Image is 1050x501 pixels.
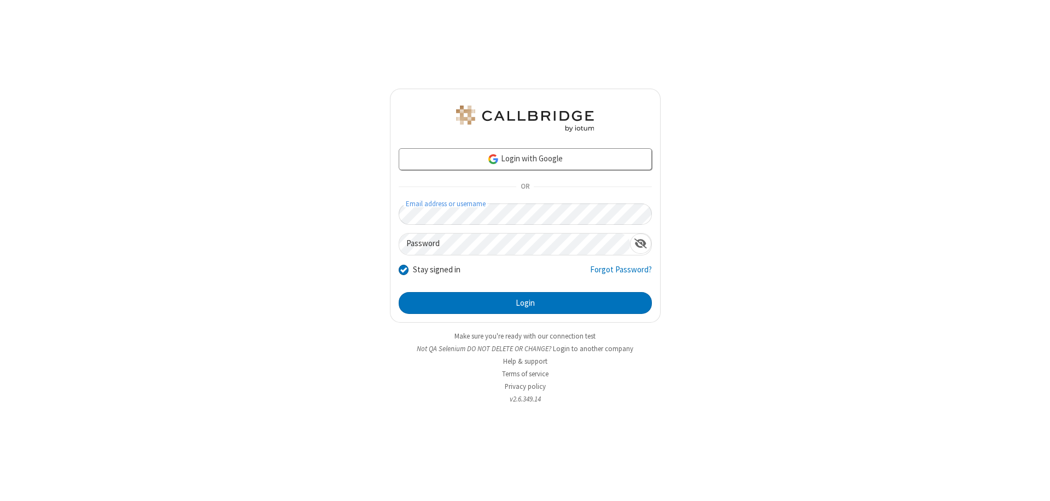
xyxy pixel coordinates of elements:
img: google-icon.png [487,153,499,165]
a: Help & support [503,357,547,366]
div: Show password [630,234,651,254]
img: QA Selenium DO NOT DELETE OR CHANGE [454,106,596,132]
a: Terms of service [502,369,549,378]
a: Make sure you're ready with our connection test [454,331,596,341]
button: Login to another company [553,343,633,354]
a: Privacy policy [505,382,546,391]
a: Login with Google [399,148,652,170]
input: Password [399,234,630,255]
span: OR [516,179,534,195]
a: Forgot Password? [590,264,652,284]
button: Login [399,292,652,314]
li: v2.6.349.14 [390,394,661,404]
li: Not QA Selenium DO NOT DELETE OR CHANGE? [390,343,661,354]
label: Stay signed in [413,264,460,276]
input: Email address or username [399,203,652,225]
